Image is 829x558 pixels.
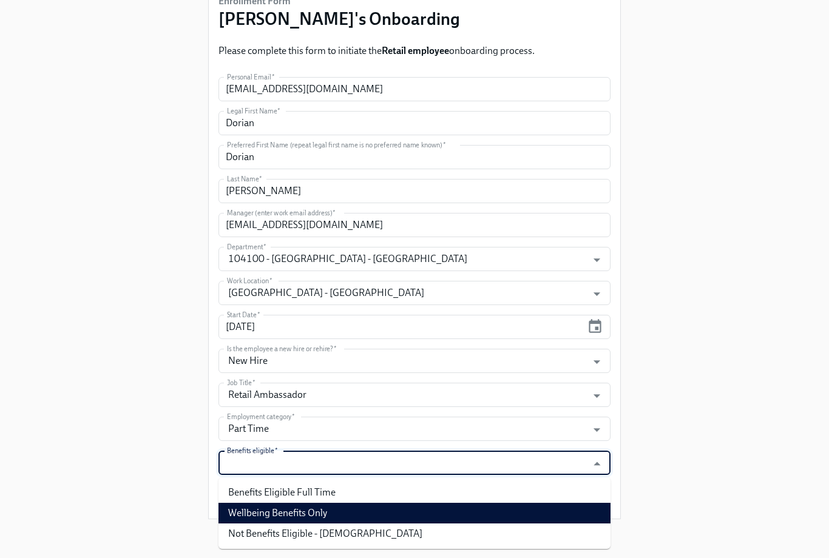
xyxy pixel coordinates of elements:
[218,44,535,58] p: Please complete this form to initiate the onboarding process.
[382,45,449,56] strong: Retail employee
[218,482,611,503] li: Benefits Eligible Full Time
[587,250,606,269] button: Open
[587,420,606,439] button: Open
[587,386,606,405] button: Open
[218,503,611,523] li: Wellbeing Benefits Only
[218,315,582,339] input: MM/DD/YYYY
[587,284,606,303] button: Open
[587,454,606,473] button: Close
[587,352,606,371] button: Open
[218,8,460,30] h3: [PERSON_NAME]'s Onboarding
[218,523,611,544] li: Not Benefits Eligible - [DEMOGRAPHIC_DATA]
